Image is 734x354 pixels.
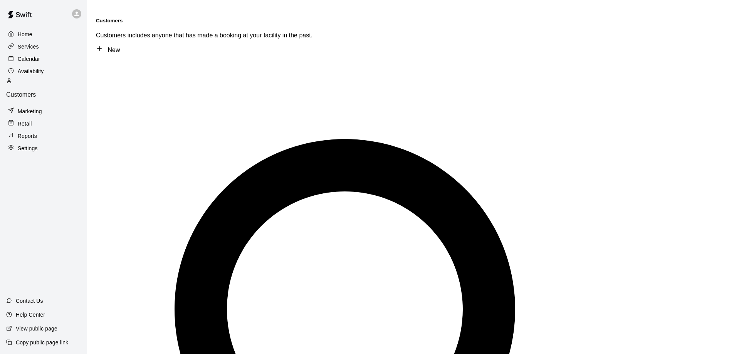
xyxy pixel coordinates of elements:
a: Marketing [6,106,81,117]
p: Settings [18,144,38,152]
p: Copy public page link [16,339,68,346]
a: Customers [6,78,81,104]
p: Marketing [18,107,42,115]
p: View public page [16,325,57,332]
a: Settings [6,143,81,154]
div: Customers [6,78,81,98]
p: Customers [6,91,81,98]
p: Reports [18,132,37,140]
p: Services [18,43,39,50]
a: Availability [6,65,81,77]
p: Contact Us [16,297,43,305]
a: New [96,47,120,53]
a: Services [6,41,81,52]
p: Availability [18,67,44,75]
p: Customers includes anyone that has made a booking at your facility in the past. [96,32,725,39]
p: Calendar [18,55,40,63]
a: Home [6,29,81,40]
a: Retail [6,118,81,129]
p: Home [18,30,32,38]
p: Retail [18,120,32,128]
h5: Customers [96,18,725,23]
p: Help Center [16,311,45,319]
a: Reports [6,130,81,142]
a: Calendar [6,53,81,65]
